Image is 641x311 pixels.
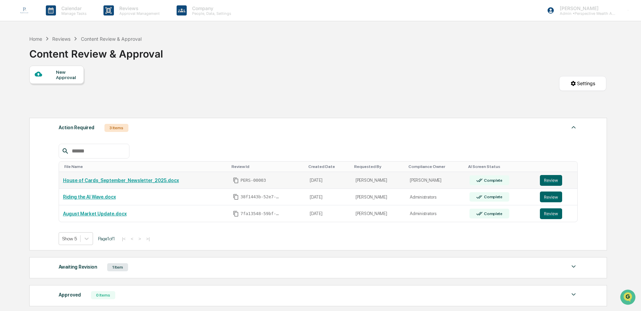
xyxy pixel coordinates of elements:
[114,5,163,11] p: Reviews
[56,5,90,11] p: Calendar
[136,236,143,242] button: >
[540,175,574,186] a: Review
[233,211,239,217] span: Copy Id
[483,178,502,183] div: Complete
[619,289,638,307] iframe: Open customer support
[233,177,239,183] span: Copy Id
[468,164,533,169] div: Toggle SortBy
[63,211,127,216] a: August Market Update.docx
[98,236,115,241] span: Page 1 of 1
[59,263,97,271] div: Awaiting Revision
[406,205,465,222] td: Administrators
[29,36,42,42] div: Home
[4,82,46,94] a: 🖐️Preclearance
[59,290,81,299] div: Approved
[63,194,116,200] a: Riding the AI Wave.docx
[559,76,606,91] button: Settings
[29,42,163,60] div: Content Review & Approval
[406,172,465,189] td: [PERSON_NAME]
[240,178,266,183] span: PERS-00003
[408,164,463,169] div: Toggle SortBy
[129,236,135,242] button: <
[23,51,111,58] div: Start new chat
[64,164,226,169] div: Toggle SortBy
[483,211,502,216] div: Complete
[354,164,403,169] div: Toggle SortBy
[352,172,406,189] td: [PERSON_NAME]
[240,194,281,200] span: 38f1443b-52e7-47a9-bab4-fa2bc37317dc
[7,51,19,64] img: 1746055101610-c473b297-6a78-478c-a979-82029cc54cd1
[187,5,235,11] p: Company
[240,211,281,216] span: 7fa13548-59bf-488d-875f-e8b335c031e4
[56,11,90,16] p: Manage Tasks
[56,85,84,92] span: Attestations
[306,189,352,206] td: [DATE]
[570,290,578,299] img: caret
[570,123,578,131] img: caret
[91,291,115,299] div: 0 Items
[233,194,239,200] span: Copy Id
[540,208,574,219] a: Review
[67,114,82,119] span: Pylon
[52,36,70,42] div: Reviews
[46,82,86,94] a: 🗄️Attestations
[352,205,406,222] td: [PERSON_NAME]
[13,85,43,92] span: Preclearance
[7,14,123,25] p: How can we help?
[406,189,465,206] td: Administrators
[23,58,85,64] div: We're available if you need us!
[59,123,94,132] div: Action Required
[540,192,562,202] button: Review
[540,175,562,186] button: Review
[540,208,562,219] button: Review
[48,114,82,119] a: Powered byPylon
[13,98,42,104] span: Data Lookup
[554,11,617,16] p: Admin • Perspective Wealth Advisors
[63,178,179,183] a: House of Cards_September_Newsletter_2025.docx
[144,236,152,242] button: >|
[187,11,235,16] p: People, Data, Settings
[120,236,128,242] button: |<
[352,189,406,206] td: [PERSON_NAME]
[115,54,123,62] button: Start new chat
[308,164,349,169] div: Toggle SortBy
[107,263,128,271] div: 1 Item
[56,69,79,80] div: New Approval
[16,2,32,19] img: logo
[540,192,574,202] a: Review
[306,205,352,222] td: [DATE]
[306,172,352,189] td: [DATE]
[81,36,142,42] div: Content Review & Approval
[49,85,54,91] div: 🗄️
[541,164,575,169] div: Toggle SortBy
[232,164,303,169] div: Toggle SortBy
[104,124,128,132] div: 3 Items
[570,263,578,271] img: caret
[554,5,617,11] p: [PERSON_NAME]
[483,195,502,199] div: Complete
[4,95,45,107] a: 🔎Data Lookup
[114,11,163,16] p: Approval Management
[7,85,12,91] div: 🖐️
[7,98,12,104] div: 🔎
